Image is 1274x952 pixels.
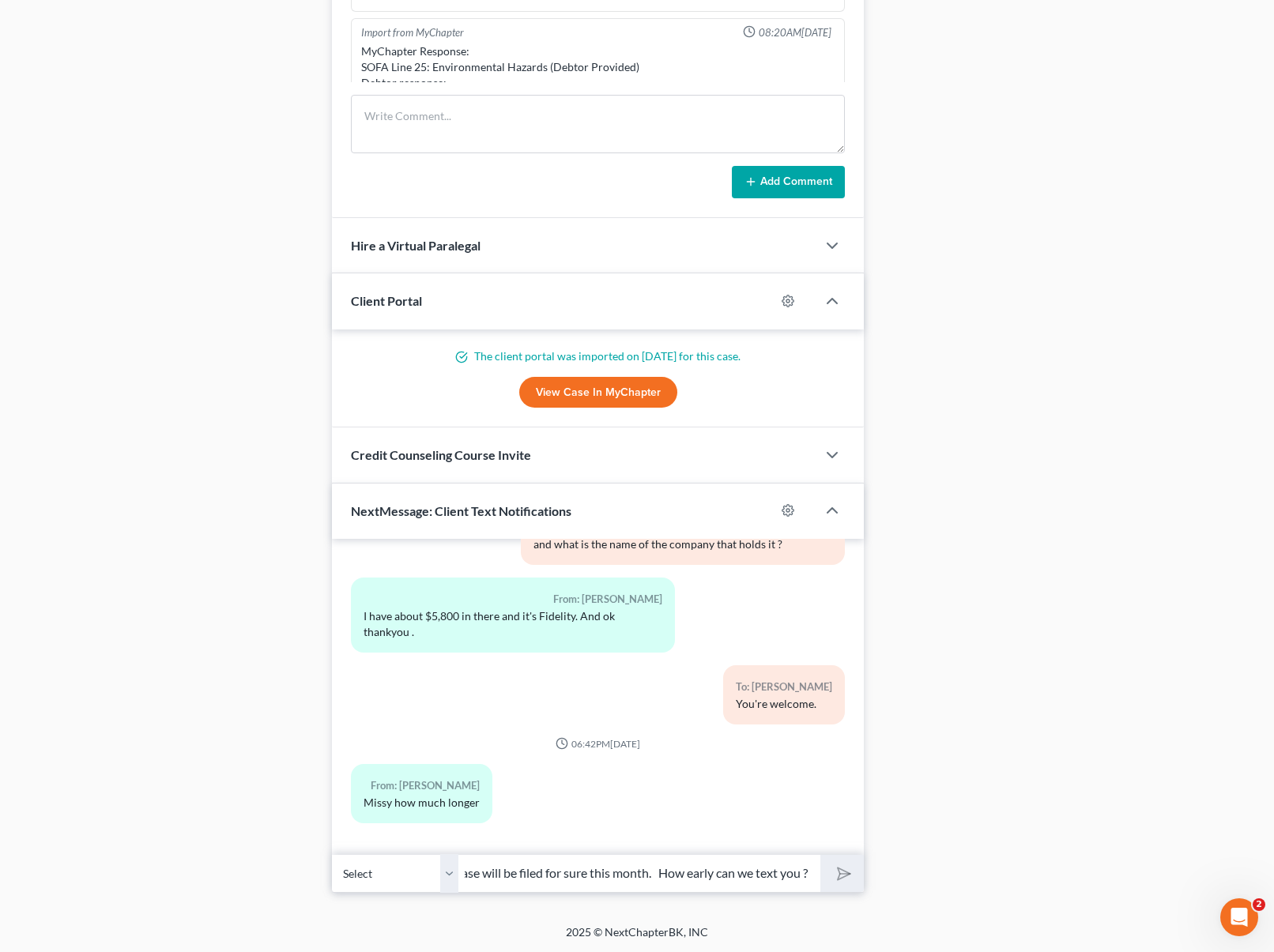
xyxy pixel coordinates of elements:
[732,166,845,199] button: Add Comment
[351,238,481,253] span: Hire a Virtual Paralegal
[458,854,820,893] input: Say something...
[759,25,831,40] span: 08:20AM[DATE]
[361,43,835,91] div: MyChapter Response: SOFA Line 25: Environmental Hazards (Debtor Provided) Debtor response:
[1253,898,1265,911] span: 2
[351,503,571,518] span: NextMessage: Client Text Notifications
[736,678,832,696] div: To: [PERSON_NAME]
[364,777,480,795] div: From: [PERSON_NAME]
[364,795,480,811] div: Missy how much longer
[351,447,531,462] span: Credit Counseling Course Invite
[351,348,845,364] p: The client portal was imported on [DATE] for this case.
[351,737,845,751] div: 06:42PM[DATE]
[736,696,832,712] div: You're welcome.
[519,377,677,408] a: View Case in MyChapter
[364,608,662,640] div: I have about $5,800 in there and it's Fidelity. And ok thankyou .
[351,293,422,308] span: Client Portal
[364,590,662,608] div: From: [PERSON_NAME]
[1220,898,1258,936] iframe: Intercom live chat
[361,25,464,40] div: Import from MyChapter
